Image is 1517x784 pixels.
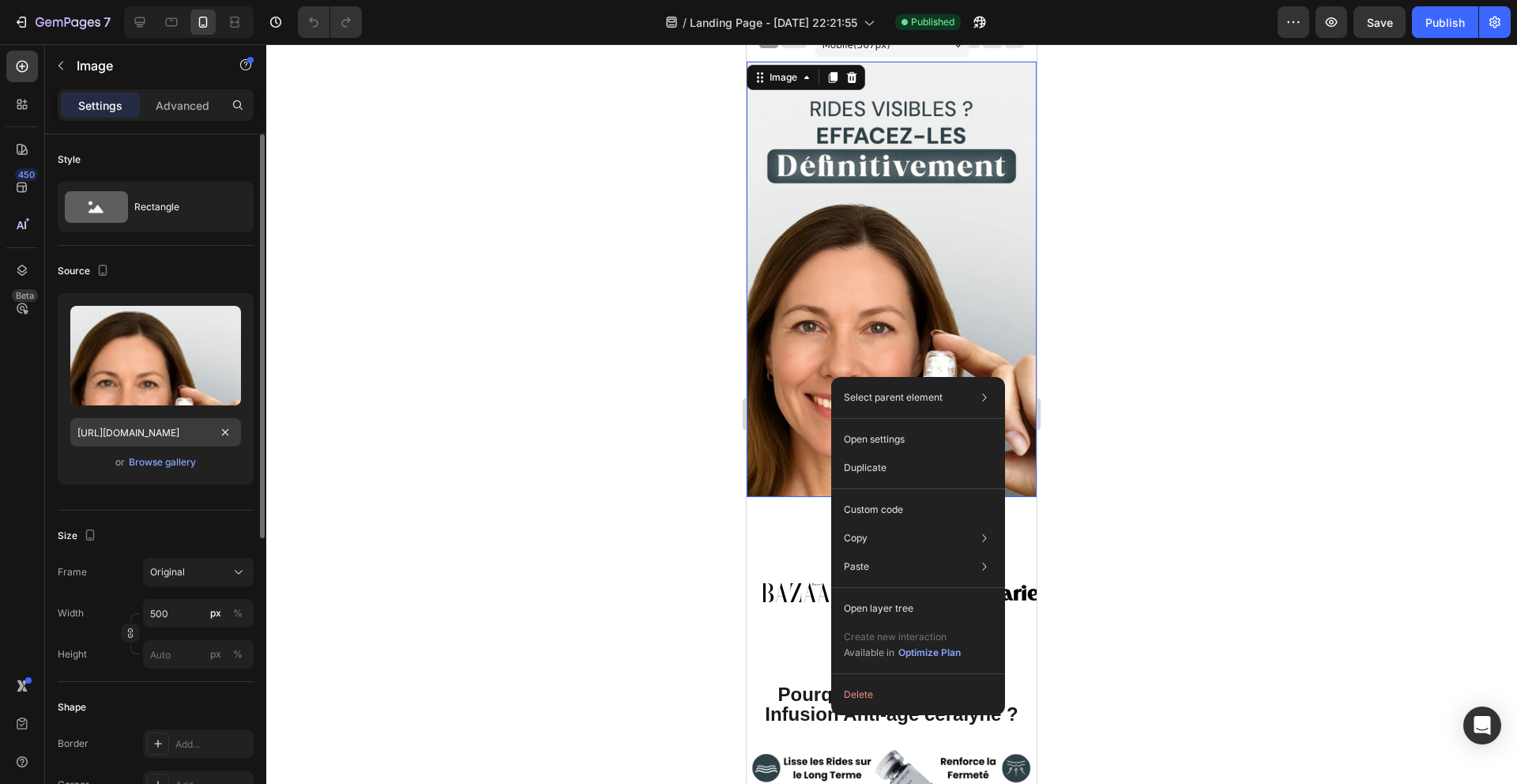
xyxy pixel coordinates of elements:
[58,153,81,167] div: Style
[683,14,687,31] span: /
[690,14,857,31] span: Landing Page - [DATE] 22:21:55
[104,13,111,32] p: 7
[15,168,38,181] div: 450
[111,486,179,507] strong: Vu sur :
[58,700,86,714] div: Shape
[206,604,225,623] button: %
[150,565,185,579] span: Original
[844,390,943,405] p: Select parent element
[70,306,241,405] img: preview-image
[156,97,209,114] p: Advanced
[58,261,112,282] div: Source
[1412,6,1478,38] button: Publish
[1425,14,1465,31] div: Publish
[128,454,197,470] button: Browse gallery
[58,526,100,547] div: Size
[6,6,118,38] button: 7
[175,737,250,752] div: Add...
[78,97,122,114] p: Settings
[119,528,232,569] img: gempages_577413340163212179-1f49eecc-7b60-40f5-bee5-43cffc069313.svg
[844,560,869,574] p: Paste
[747,44,1037,784] iframe: Design area
[58,647,87,661] label: Height
[298,6,362,38] div: Undo/Redo
[911,15,954,29] span: Published
[115,453,125,472] span: or
[236,528,349,569] img: gempages_577413340163212179-f89903ec-a8bf-4b84-9257-d48b41bd5645.svg
[844,646,894,658] span: Available in
[228,645,247,664] button: px
[58,565,87,579] label: Frame
[844,531,868,545] p: Copy
[58,737,88,751] div: Border
[143,558,254,586] button: Original
[844,432,905,447] p: Open settings
[77,56,211,75] p: Image
[210,606,221,620] div: px
[838,680,999,709] button: Delete
[143,599,254,628] input: px%
[70,418,241,447] input: https://example.com/image.jpg
[844,461,886,475] p: Duplicate
[1353,6,1406,38] button: Save
[134,189,231,225] div: Rectangle
[20,26,54,40] div: Image
[206,645,225,664] button: %
[129,455,196,469] div: Browse gallery
[228,604,247,623] button: px
[1367,16,1393,29] span: Save
[143,640,254,669] input: px%
[18,639,272,680] strong: Pourquoi choisir la Micro Infusion Anti-âge ceralyne ?
[898,645,962,661] button: Optimize Plan
[844,503,903,517] p: Custom code
[58,606,84,620] label: Width
[12,289,38,302] div: Beta
[210,647,221,661] div: px
[844,629,962,645] p: Create new interaction
[844,601,913,616] p: Open layer tree
[233,647,243,661] div: %
[1463,707,1501,744] div: Open Intercom Messenger
[898,646,961,660] div: Optimize Plan
[233,606,243,620] div: %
